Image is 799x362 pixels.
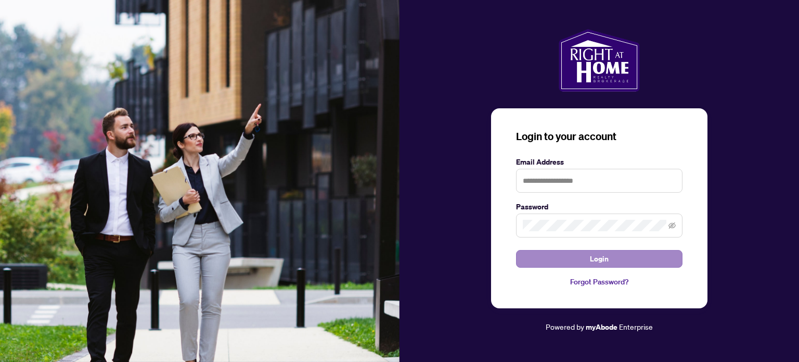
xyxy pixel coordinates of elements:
span: Powered by [546,322,584,331]
span: Enterprise [619,322,653,331]
span: Login [590,251,609,267]
button: Login [516,250,682,268]
img: ma-logo [559,29,639,92]
label: Email Address [516,156,682,168]
label: Password [516,201,682,213]
a: Forgot Password? [516,276,682,288]
h3: Login to your account [516,129,682,144]
a: myAbode [586,321,617,333]
span: eye-invisible [668,222,676,229]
